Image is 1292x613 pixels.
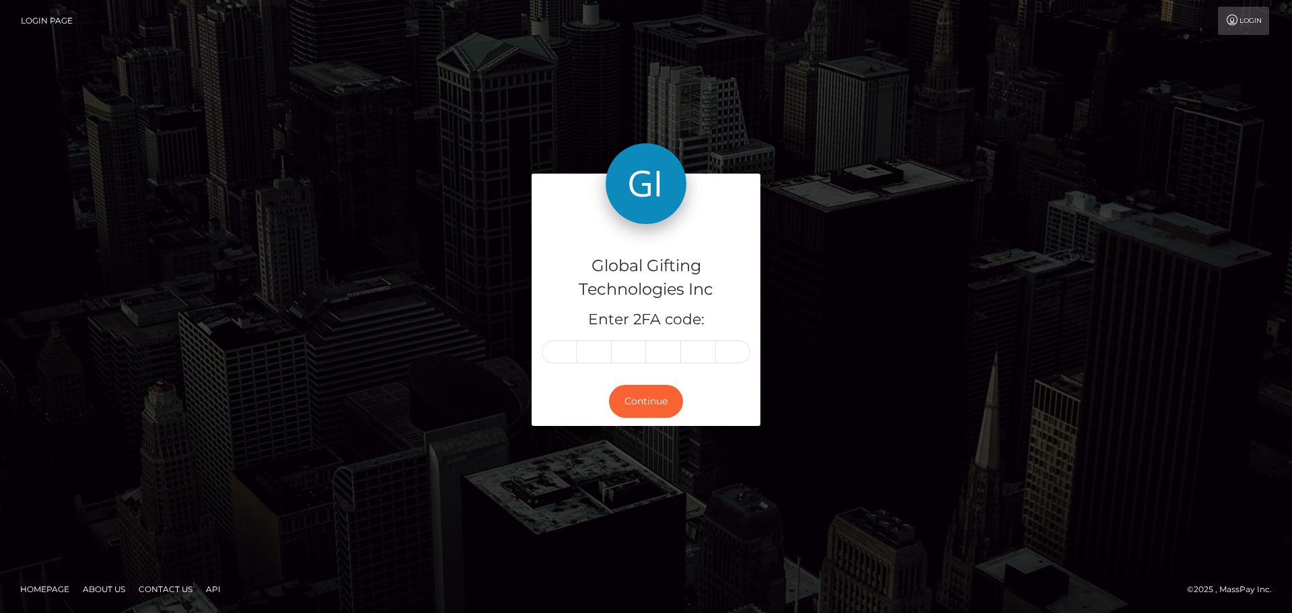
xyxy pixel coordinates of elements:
[15,579,75,600] a: Homepage
[606,143,686,224] img: Global Gifting Technologies Inc
[21,7,73,35] a: Login Page
[609,385,683,418] button: Continue
[542,254,750,301] h4: Global Gifting Technologies Inc
[1218,7,1269,35] a: Login
[133,579,198,600] a: Contact Us
[77,579,131,600] a: About Us
[1187,582,1282,597] div: © 2025 , MassPay Inc.
[201,579,226,600] a: API
[542,310,750,330] h5: Enter 2FA code:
